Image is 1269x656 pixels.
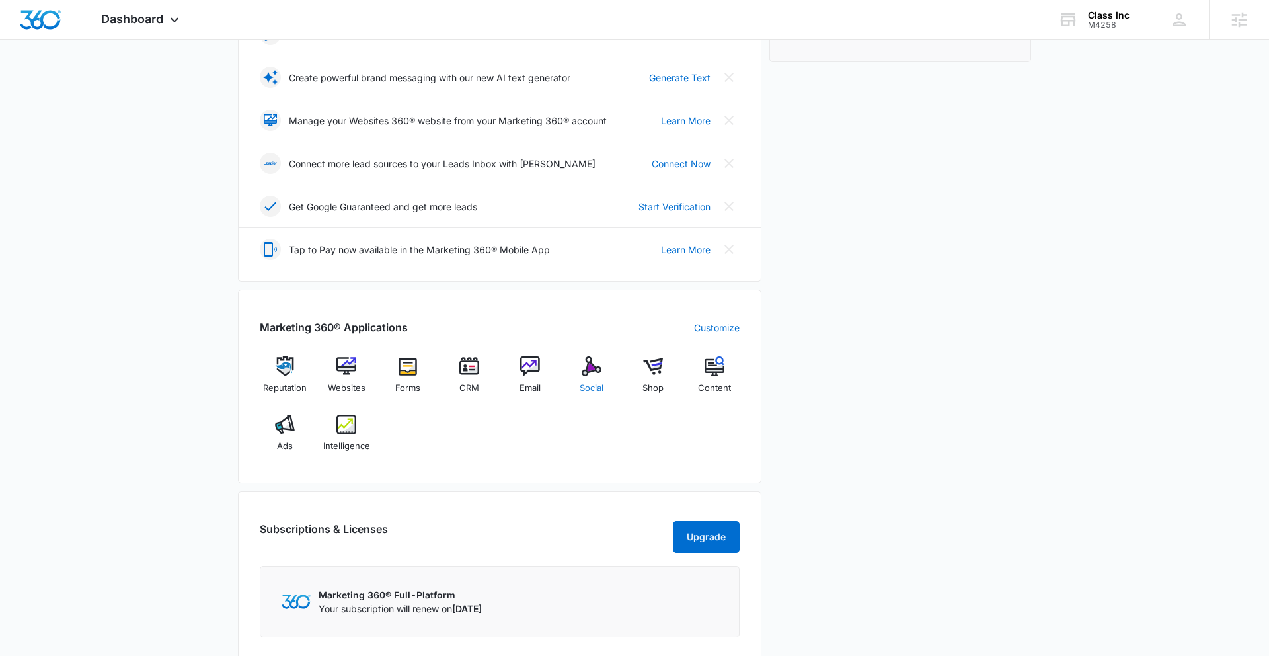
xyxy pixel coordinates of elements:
[319,602,482,616] p: Your subscription will renew on
[718,239,740,260] button: Close
[1088,10,1130,20] div: account name
[260,356,311,404] a: Reputation
[289,200,477,214] p: Get Google Guaranteed and get more leads
[452,603,482,614] span: [DATE]
[321,415,372,462] a: Intelligence
[289,114,607,128] p: Manage your Websites 360® website from your Marketing 360® account
[443,356,494,404] a: CRM
[321,356,372,404] a: Websites
[277,440,293,453] span: Ads
[282,594,311,608] img: Marketing 360 Logo
[505,356,556,404] a: Email
[689,356,740,404] a: Content
[260,415,311,462] a: Ads
[328,382,365,395] span: Websites
[652,157,711,171] a: Connect Now
[289,157,596,171] p: Connect more lead sources to your Leads Inbox with [PERSON_NAME]
[1088,20,1130,30] div: account id
[289,243,550,257] p: Tap to Pay now available in the Marketing 360® Mobile App
[673,521,740,553] button: Upgrade
[661,243,711,257] a: Learn More
[718,153,740,174] button: Close
[519,382,541,395] span: Email
[698,382,731,395] span: Content
[395,382,420,395] span: Forms
[289,71,570,85] p: Create powerful brand messaging with our new AI text generator
[580,382,603,395] span: Social
[661,114,711,128] a: Learn More
[260,521,388,548] h2: Subscriptions & Licenses
[383,356,434,404] a: Forms
[459,382,479,395] span: CRM
[566,356,617,404] a: Social
[718,110,740,131] button: Close
[628,356,679,404] a: Shop
[323,440,370,453] span: Intelligence
[694,321,740,335] a: Customize
[263,382,307,395] span: Reputation
[718,196,740,217] button: Close
[638,200,711,214] a: Start Verification
[649,71,711,85] a: Generate Text
[319,588,482,602] p: Marketing 360® Full-Platform
[101,12,163,26] span: Dashboard
[718,67,740,88] button: Close
[642,382,664,395] span: Shop
[260,319,408,335] h2: Marketing 360® Applications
